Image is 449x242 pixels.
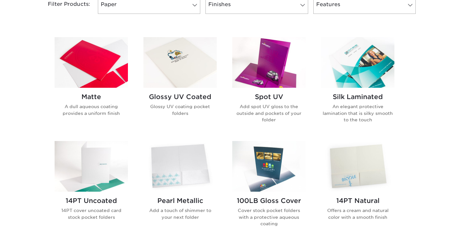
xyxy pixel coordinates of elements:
a: Pearl Metallic Presentation Folders Pearl Metallic Add a touch of shimmer to your next folder [143,141,217,237]
h2: Spot UV [232,93,306,101]
a: Spot UV Presentation Folders Spot UV Add spot UV gloss to the outside and pockets of your folder [232,37,306,133]
img: Silk Laminated Presentation Folders [321,37,394,88]
a: Silk Laminated Presentation Folders Silk Laminated An elegant protective lamination that is silky... [321,37,394,133]
img: 14PT Uncoated Presentation Folders [55,141,128,192]
a: 14PT Natural Presentation Folders 14PT Natural Offers a cream and natural color with a smooth finish [321,141,394,237]
a: Glossy UV Coated Presentation Folders Glossy UV Coated Glossy UV coating pocket folders [143,37,217,133]
h2: Silk Laminated [321,93,394,101]
h2: 14PT Natural [321,197,394,205]
p: Glossy UV coating pocket folders [143,103,217,116]
img: Spot UV Presentation Folders [232,37,306,88]
p: Offers a cream and natural color with a smooth finish [321,207,394,220]
img: 14PT Natural Presentation Folders [321,141,394,192]
img: Matte Presentation Folders [55,37,128,88]
p: A dull aqueous coating provides a uniform finish [55,103,128,116]
p: Cover stock pocket folders with a protective aqueous coating [232,207,306,227]
img: 100LB Gloss Cover Presentation Folders [232,141,306,192]
img: Glossy UV Coated Presentation Folders [143,37,217,88]
a: 14PT Uncoated Presentation Folders 14PT Uncoated 14PT cover uncoated card stock pocket folders [55,141,128,237]
h2: Pearl Metallic [143,197,217,205]
a: 100LB Gloss Cover Presentation Folders 100LB Gloss Cover Cover stock pocket folders with a protec... [232,141,306,237]
p: Add a touch of shimmer to your next folder [143,207,217,220]
h2: 14PT Uncoated [55,197,128,205]
p: Add spot UV gloss to the outside and pockets of your folder [232,103,306,123]
h2: Glossy UV Coated [143,93,217,101]
a: Matte Presentation Folders Matte A dull aqueous coating provides a uniform finish [55,37,128,133]
p: An elegant protective lamination that is silky smooth to the touch [321,103,394,123]
p: 14PT cover uncoated card stock pocket folders [55,207,128,220]
img: Pearl Metallic Presentation Folders [143,141,217,192]
h2: 100LB Gloss Cover [232,197,306,205]
h2: Matte [55,93,128,101]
